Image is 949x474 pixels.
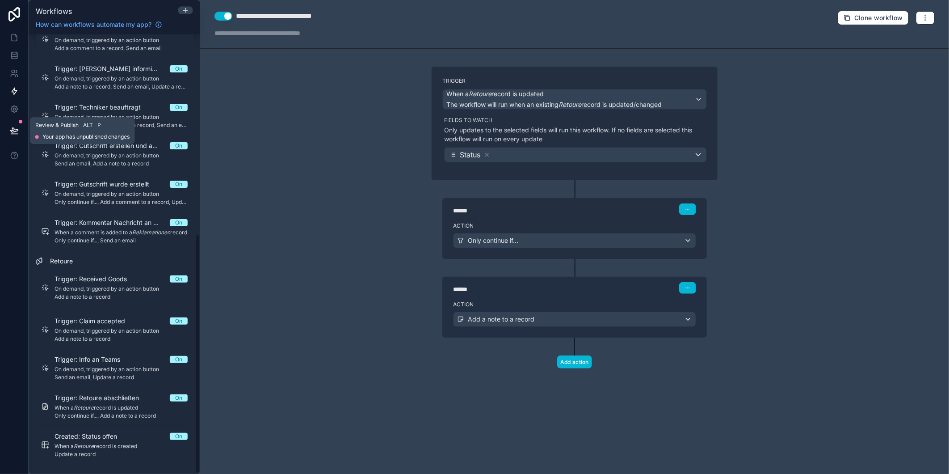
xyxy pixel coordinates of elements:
button: When aRetourerecord is updatedThe workflow will run when an existingRetourerecord is updated/changed [442,89,707,110]
button: Only continue if... [453,233,696,248]
span: Add a note to a record [468,315,534,324]
button: Clone workflow [838,11,909,25]
span: Status [460,149,480,160]
span: When a record is updated [446,89,544,98]
label: Fields to watch [444,117,707,124]
label: Trigger [442,77,707,85]
em: Retoure [469,90,491,97]
span: Clone workflow [854,14,903,22]
span: How can workflows automate my app? [36,20,151,29]
button: Add action [557,355,592,368]
span: Alt [83,122,93,129]
span: Your app has unpublished changes [42,133,130,140]
span: P [96,122,103,129]
label: Action [453,222,696,229]
em: Retoure [558,101,581,108]
span: The workflow will run when an existing record is updated/changed [446,101,662,108]
span: Only continue if... [468,236,518,245]
label: Action [453,301,696,308]
span: Review & Publish [35,122,79,129]
p: Only updates to the selected fields will run this workflow. If no fields are selected this workfl... [444,126,707,144]
button: Status [444,147,707,162]
span: Workflows [36,7,72,16]
button: Add a note to a record [453,312,696,327]
a: How can workflows automate my app? [32,20,166,29]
